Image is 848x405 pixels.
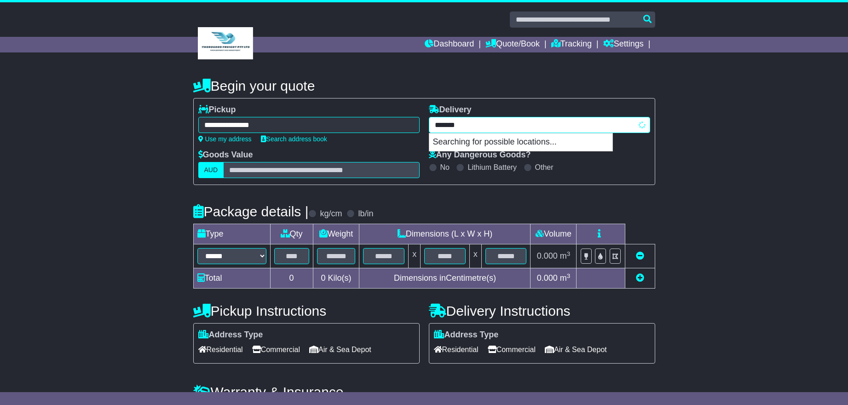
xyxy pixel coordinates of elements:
h4: Delivery Instructions [429,303,655,318]
td: Qty [270,224,313,244]
td: Dimensions (L x W x H) [359,224,531,244]
span: Air & Sea Depot [309,342,371,357]
label: lb/in [358,209,373,219]
label: Pickup [198,105,236,115]
a: Quote/Book [485,37,540,52]
a: Settings [603,37,644,52]
label: Delivery [429,105,472,115]
span: m [560,273,571,283]
span: 0.000 [537,273,558,283]
sup: 3 [567,272,571,279]
a: Dashboard [425,37,474,52]
h4: Pickup Instructions [193,303,420,318]
a: Tracking [551,37,592,52]
a: Use my address [198,135,252,143]
span: 0 [321,273,325,283]
sup: 3 [567,250,571,257]
td: Type [193,224,270,244]
a: Search address book [261,135,327,143]
label: Other [535,163,554,172]
h4: Package details | [193,204,309,219]
h4: Warranty & Insurance [193,384,655,399]
td: Dimensions in Centimetre(s) [359,268,531,289]
td: Total [193,268,270,289]
label: kg/cm [320,209,342,219]
label: No [440,163,450,172]
label: Goods Value [198,150,253,160]
label: Lithium Battery [467,163,517,172]
td: Kilo(s) [313,268,359,289]
td: Weight [313,224,359,244]
span: Residential [434,342,479,357]
span: Air & Sea Depot [545,342,607,357]
td: x [469,244,481,268]
a: Add new item [636,273,644,283]
p: Searching for possible locations... [429,133,612,151]
typeahead: Please provide city [429,117,650,133]
span: Commercial [488,342,536,357]
label: AUD [198,162,224,178]
label: Address Type [198,330,263,340]
span: Residential [198,342,243,357]
td: x [409,244,421,268]
span: 0.000 [537,251,558,260]
span: m [560,251,571,260]
td: 0 [270,268,313,289]
label: Address Type [434,330,499,340]
label: Any Dangerous Goods? [429,150,531,160]
a: Remove this item [636,251,644,260]
td: Volume [531,224,577,244]
span: Commercial [252,342,300,357]
h4: Begin your quote [193,78,655,93]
